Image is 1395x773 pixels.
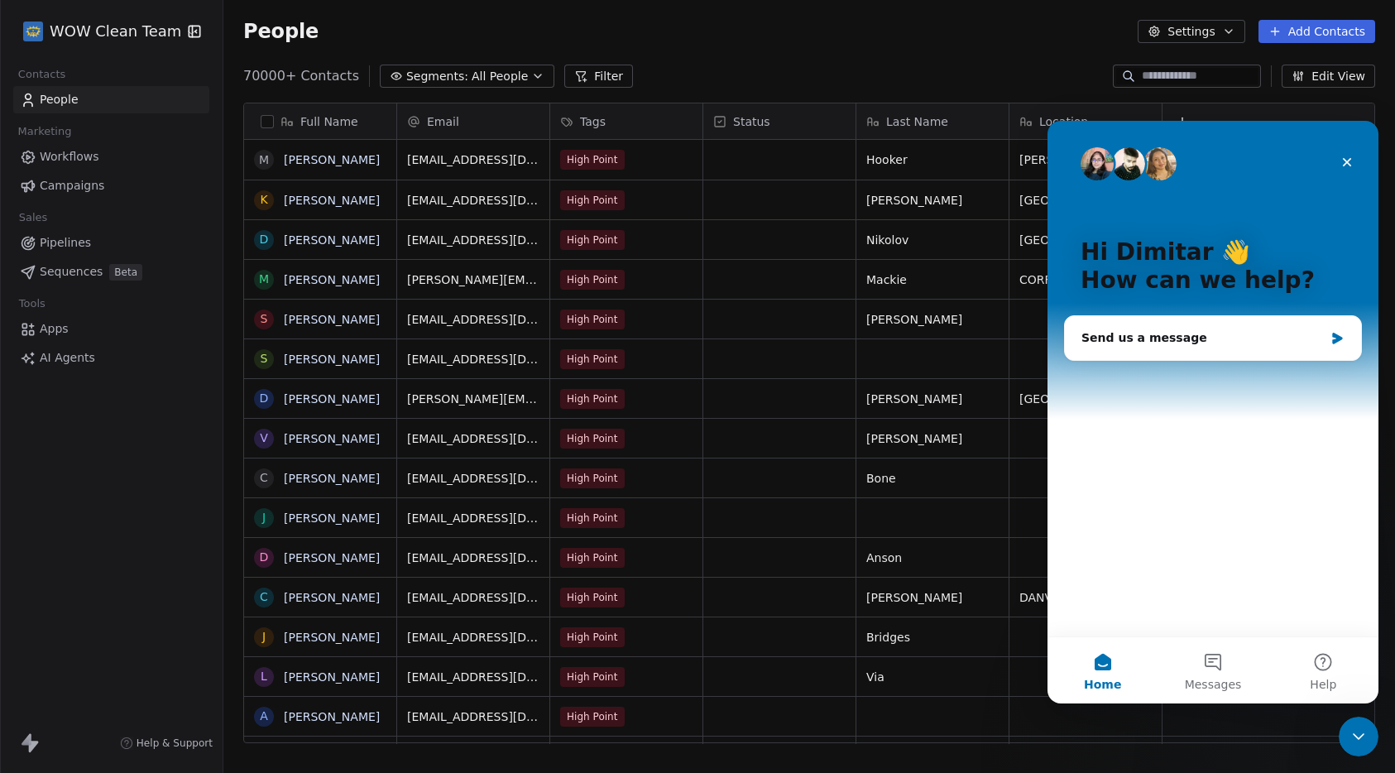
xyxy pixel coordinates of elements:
[260,390,269,407] div: D
[284,353,380,366] a: [PERSON_NAME]
[560,270,625,290] span: High Point
[407,232,539,248] span: [EMAIL_ADDRESS][DOMAIN_NAME]
[866,311,999,328] span: [PERSON_NAME]
[1019,391,1152,407] span: [GEOGRAPHIC_DATA]
[284,153,380,166] a: [PERSON_NAME]
[284,511,380,525] a: [PERSON_NAME]
[407,391,539,407] span: [PERSON_NAME][EMAIL_ADDRESS][DOMAIN_NAME]
[261,350,268,367] div: S
[407,708,539,725] span: [EMAIL_ADDRESS][DOMAIN_NAME]
[560,707,625,727] span: High Point
[866,669,999,685] span: Via
[560,548,625,568] span: High Point
[284,670,380,684] a: [PERSON_NAME]
[284,233,380,247] a: [PERSON_NAME]
[1019,589,1152,606] span: DANVILLE
[260,191,267,209] div: K
[243,19,319,44] span: People
[560,150,625,170] span: High Point
[407,669,539,685] span: [EMAIL_ADDRESS][DOMAIN_NAME]
[12,205,55,230] span: Sales
[560,190,625,210] span: High Point
[13,258,209,286] a: SequencesBeta
[260,231,269,248] div: D
[560,627,625,647] span: High Point
[11,62,73,87] span: Contacts
[13,143,209,170] a: Workflows
[262,509,266,526] div: J
[560,508,625,528] span: High Point
[40,177,104,194] span: Campaigns
[260,708,268,725] div: A
[1019,151,1152,168] span: [PERSON_NAME]
[1138,20,1244,43] button: Settings
[23,22,43,41] img: Instagram%20Post%201080x1080%20px.jpeg
[866,470,999,487] span: Bone
[886,113,948,130] span: Last Name
[40,263,103,281] span: Sequences
[560,349,625,369] span: High Point
[407,151,539,168] span: [EMAIL_ADDRESS][DOMAIN_NAME]
[120,737,213,750] a: Help & Support
[866,232,999,248] span: Nikolov
[407,311,539,328] span: [EMAIL_ADDRESS][DOMAIN_NAME]
[1339,717,1378,756] iframe: To enrich screen reader interactions, please activate Accessibility in Grammarly extension settings
[866,271,999,288] span: Mackie
[397,140,1376,744] div: grid
[40,234,91,252] span: Pipelines
[13,86,209,113] a: People
[1047,121,1378,703] iframe: Intercom live chat
[397,103,549,139] div: Email
[856,103,1009,139] div: Last Name
[407,510,539,526] span: [EMAIL_ADDRESS][DOMAIN_NAME]
[284,710,380,723] a: [PERSON_NAME]
[866,151,999,168] span: Hooker
[1282,65,1375,88] button: Edit View
[284,631,380,644] a: [PERSON_NAME]
[1009,103,1162,139] div: Location
[260,430,268,447] div: V
[109,264,142,281] span: Beta
[11,119,79,144] span: Marketing
[300,113,358,130] span: Full Name
[550,103,702,139] div: Tags
[866,629,999,646] span: Bridges
[40,91,79,108] span: People
[580,113,606,130] span: Tags
[407,470,539,487] span: [EMAIL_ADDRESS][DOMAIN_NAME]
[262,628,266,646] div: J
[13,315,209,343] a: Apps
[560,667,625,687] span: High Point
[244,103,396,139] div: Full Name
[560,230,625,250] span: High Point
[866,192,999,209] span: [PERSON_NAME]
[866,430,999,447] span: [PERSON_NAME]
[560,588,625,607] span: High Point
[560,310,625,329] span: High Point
[284,313,380,326] a: [PERSON_NAME]
[284,273,380,286] a: [PERSON_NAME]
[137,737,213,750] span: Help & Support
[50,21,181,42] span: WOW Clean Team
[40,148,99,166] span: Workflows
[564,65,633,88] button: Filter
[407,430,539,447] span: [EMAIL_ADDRESS][DOMAIN_NAME]
[260,549,269,566] div: D
[407,271,539,288] span: [PERSON_NAME][EMAIL_ADDRESS][DOMAIN_NAME]
[1019,271,1152,288] span: CORRYTON
[12,291,52,316] span: Tools
[472,68,528,85] span: All People
[20,17,176,46] button: WOW Clean Team
[733,113,770,130] span: Status
[243,66,359,86] span: 70000+ Contacts
[284,432,380,445] a: [PERSON_NAME]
